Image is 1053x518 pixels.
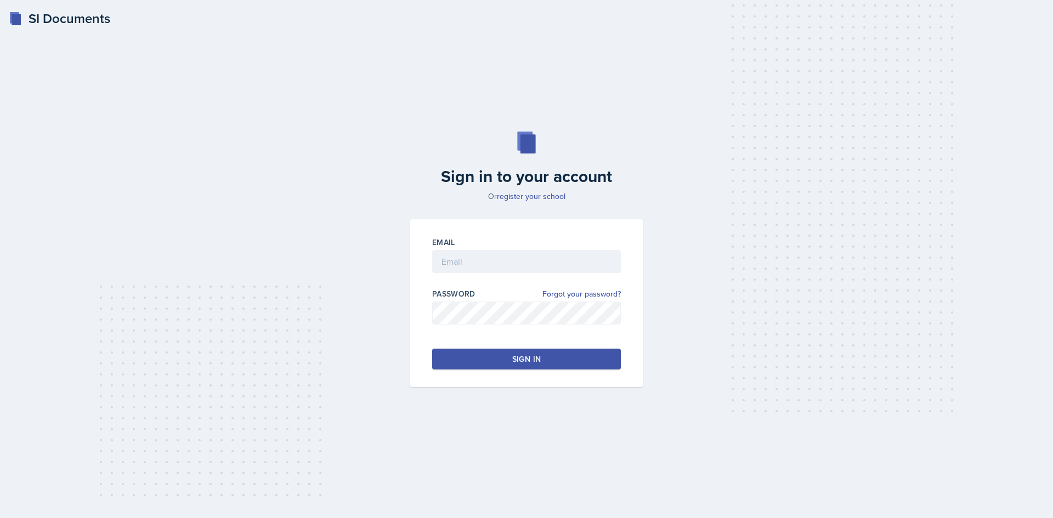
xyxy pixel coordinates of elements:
h2: Sign in to your account [404,167,649,186]
input: Email [432,250,621,273]
label: Password [432,288,475,299]
a: Forgot your password? [542,288,621,300]
label: Email [432,237,455,248]
a: register your school [497,191,565,202]
div: Sign in [512,354,541,365]
p: Or [404,191,649,202]
a: SI Documents [9,9,110,29]
button: Sign in [432,349,621,369]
